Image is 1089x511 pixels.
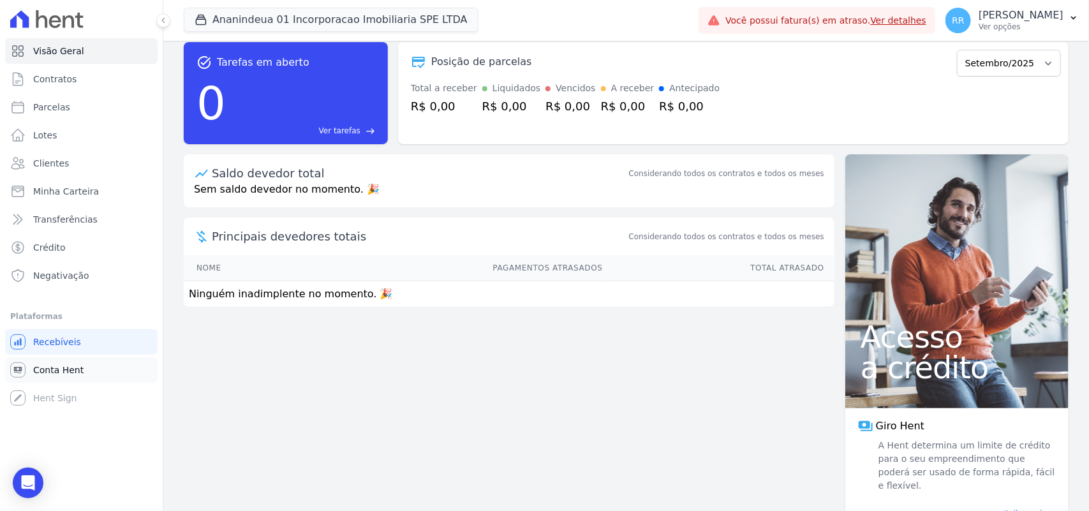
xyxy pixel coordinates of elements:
span: Lotes [33,129,57,142]
span: Transferências [33,213,98,226]
a: Parcelas [5,94,158,120]
div: Liquidados [493,82,541,95]
span: A Hent determina um limite de crédito para o seu empreendimento que poderá ser usado de forma ráp... [876,439,1056,492]
span: Você possui fatura(s) em atraso. [725,14,926,27]
button: RR [PERSON_NAME] Ver opções [935,3,1089,38]
span: Giro Hent [876,418,924,434]
p: Sem saldo devedor no momento. 🎉 [184,182,834,207]
span: Clientes [33,157,69,170]
a: Visão Geral [5,38,158,64]
span: task_alt [196,55,212,70]
div: Antecipado [669,82,720,95]
div: Vencidos [556,82,595,95]
div: R$ 0,00 [601,98,655,115]
span: Minha Carteira [33,185,99,198]
div: Total a receber [411,82,477,95]
span: Visão Geral [33,45,84,57]
th: Pagamentos Atrasados [300,255,603,281]
div: 0 [196,70,226,137]
a: Crédito [5,235,158,260]
span: Conta Hent [33,364,84,376]
div: R$ 0,00 [545,98,595,115]
div: Posição de parcelas [431,54,532,70]
a: Minha Carteira [5,179,158,204]
span: RR [952,16,964,25]
a: Ver detalhes [871,15,927,26]
div: R$ 0,00 [411,98,477,115]
span: Parcelas [33,101,70,114]
div: Considerando todos os contratos e todos os meses [629,168,824,179]
span: a crédito [861,352,1053,383]
a: Recebíveis [5,329,158,355]
a: Conta Hent [5,357,158,383]
div: R$ 0,00 [482,98,541,115]
th: Total Atrasado [604,255,834,281]
span: Negativação [33,269,89,282]
span: Principais devedores totais [212,228,626,245]
p: Ver opções [979,22,1063,32]
span: east [366,126,375,136]
span: Tarefas em aberto [217,55,309,70]
span: Crédito [33,241,66,254]
p: [PERSON_NAME] [979,9,1063,22]
a: Clientes [5,151,158,176]
span: Acesso [861,322,1053,352]
div: Saldo devedor total [212,165,626,182]
a: Ver tarefas east [231,125,375,137]
div: R$ 0,00 [659,98,720,115]
div: Open Intercom Messenger [13,468,43,498]
div: Plataformas [10,309,152,324]
th: Nome [184,255,300,281]
span: Ver tarefas [319,125,360,137]
button: Ananindeua 01 Incorporacao Imobiliaria SPE LTDA [184,8,478,32]
td: Ninguém inadimplente no momento. 🎉 [184,281,834,307]
span: Contratos [33,73,77,85]
a: Contratos [5,66,158,92]
a: Negativação [5,263,158,288]
a: Transferências [5,207,158,232]
div: A receber [611,82,655,95]
span: Considerando todos os contratos e todos os meses [629,231,824,242]
span: Recebíveis [33,336,81,348]
a: Lotes [5,122,158,148]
